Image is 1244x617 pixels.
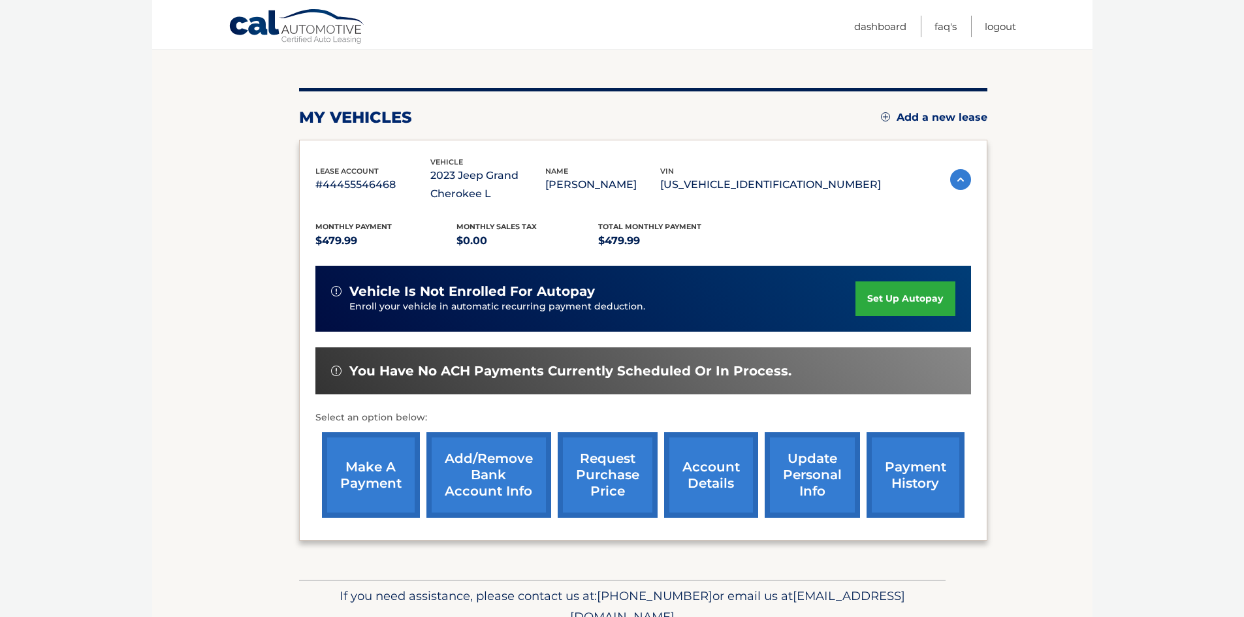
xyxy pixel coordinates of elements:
[315,176,430,194] p: #44455546468
[660,176,881,194] p: [US_VEHICLE_IDENTIFICATION_NUMBER]
[664,432,758,518] a: account details
[854,16,906,37] a: Dashboard
[660,166,674,176] span: vin
[985,16,1016,37] a: Logout
[349,283,595,300] span: vehicle is not enrolled for autopay
[950,169,971,190] img: accordion-active.svg
[426,432,551,518] a: Add/Remove bank account info
[299,108,412,127] h2: my vehicles
[331,286,342,296] img: alert-white.svg
[456,232,598,250] p: $0.00
[456,222,537,231] span: Monthly sales Tax
[349,300,856,314] p: Enroll your vehicle in automatic recurring payment deduction.
[315,410,971,426] p: Select an option below:
[315,222,392,231] span: Monthly Payment
[430,157,463,166] span: vehicle
[881,112,890,121] img: add.svg
[229,8,366,46] a: Cal Automotive
[765,432,860,518] a: update personal info
[331,366,342,376] img: alert-white.svg
[934,16,957,37] a: FAQ's
[558,432,658,518] a: request purchase price
[598,232,740,250] p: $479.99
[430,166,545,203] p: 2023 Jeep Grand Cherokee L
[545,176,660,194] p: [PERSON_NAME]
[855,281,955,316] a: set up autopay
[322,432,420,518] a: make a payment
[349,363,791,379] span: You have no ACH payments currently scheduled or in process.
[597,588,712,603] span: [PHONE_NUMBER]
[598,222,701,231] span: Total Monthly Payment
[315,166,379,176] span: lease account
[881,111,987,124] a: Add a new lease
[867,432,965,518] a: payment history
[545,166,568,176] span: name
[315,232,457,250] p: $479.99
